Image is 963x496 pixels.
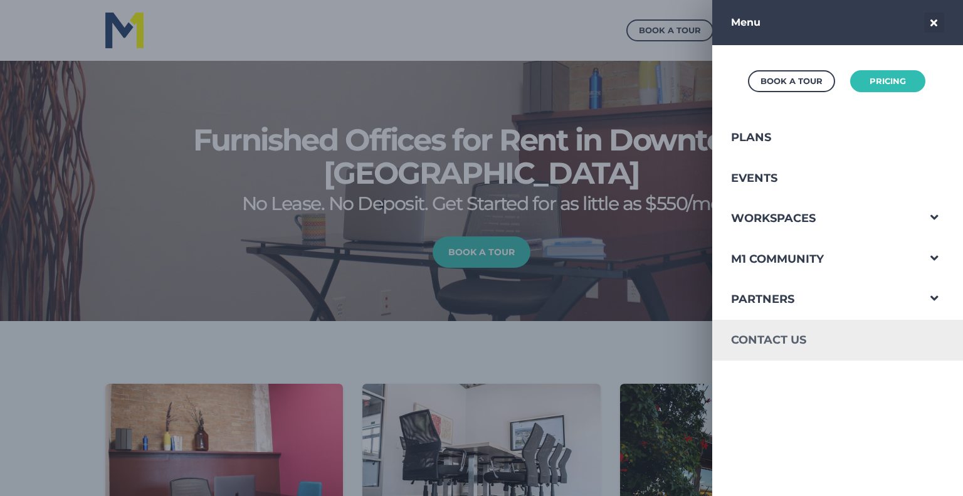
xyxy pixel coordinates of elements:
[712,117,918,158] a: Plans
[760,73,823,89] div: Book a Tour
[712,320,918,361] a: Contact Us
[850,70,925,92] a: Pricing
[712,117,963,361] div: Navigation Menu
[748,70,835,92] a: Book a Tour
[712,239,918,280] a: M1 Community
[731,16,760,28] strong: Menu
[712,158,918,199] a: Events
[712,198,918,239] a: Workspaces
[712,279,918,320] a: Partners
